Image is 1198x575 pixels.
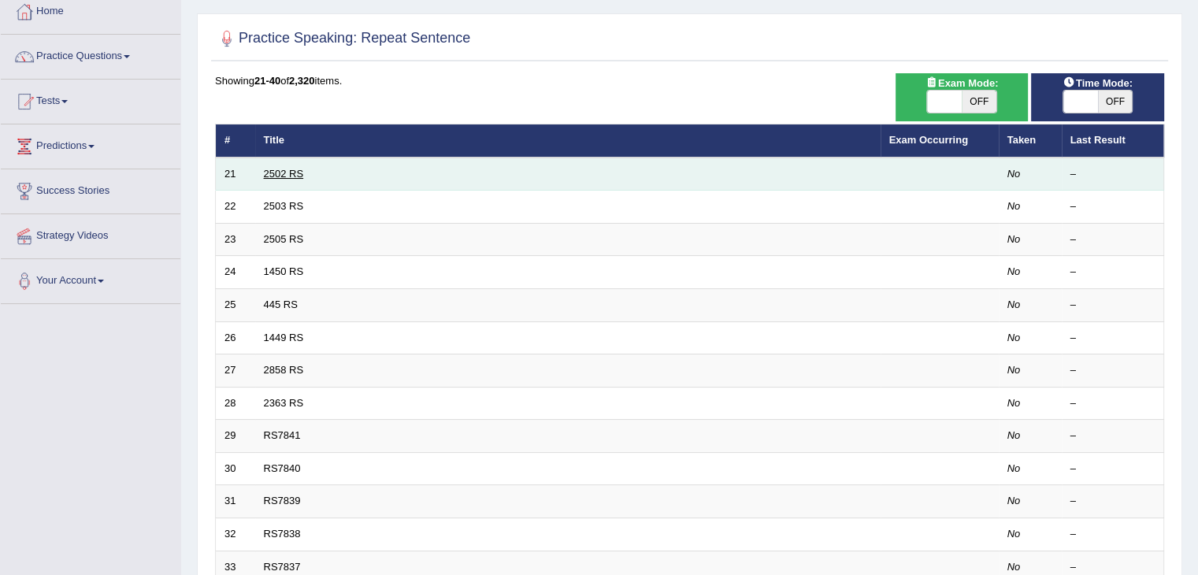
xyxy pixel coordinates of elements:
td: 27 [216,354,255,388]
em: No [1007,332,1021,343]
em: No [1007,168,1021,180]
a: 2502 RS [264,168,304,180]
td: 24 [216,256,255,289]
em: No [1007,561,1021,573]
b: 2,320 [289,75,315,87]
a: RS7839 [264,495,301,506]
td: 21 [216,158,255,191]
a: Predictions [1,124,180,164]
a: Practice Questions [1,35,180,74]
a: Success Stories [1,169,180,209]
span: Time Mode: [1057,75,1139,91]
th: Last Result [1062,124,1164,158]
span: OFF [1098,91,1133,113]
td: 32 [216,517,255,551]
td: 22 [216,191,255,224]
em: No [1007,397,1021,409]
a: 445 RS [264,299,298,310]
div: – [1070,560,1155,575]
em: No [1007,429,1021,441]
div: Show exams occurring in exams [896,73,1029,121]
em: No [1007,364,1021,376]
span: Exam Mode: [919,75,1004,91]
td: 31 [216,485,255,518]
a: 2858 RS [264,364,304,376]
em: No [1007,265,1021,277]
div: – [1070,363,1155,378]
h2: Practice Speaking: Repeat Sentence [215,27,470,50]
a: Your Account [1,259,180,299]
th: Taken [999,124,1062,158]
td: 26 [216,321,255,354]
a: 2503 RS [264,200,304,212]
div: – [1070,494,1155,509]
div: – [1070,462,1155,477]
a: RS7840 [264,462,301,474]
em: No [1007,495,1021,506]
a: RS7841 [264,429,301,441]
a: Strategy Videos [1,214,180,254]
em: No [1007,299,1021,310]
div: – [1070,428,1155,443]
div: – [1070,265,1155,280]
td: 25 [216,289,255,322]
td: 30 [216,452,255,485]
div: – [1070,199,1155,214]
em: No [1007,200,1021,212]
a: Tests [1,80,180,119]
a: 1450 RS [264,265,304,277]
em: No [1007,233,1021,245]
div: – [1070,167,1155,182]
em: No [1007,528,1021,540]
div: – [1070,331,1155,346]
em: No [1007,462,1021,474]
div: – [1070,396,1155,411]
td: 23 [216,223,255,256]
div: – [1070,527,1155,542]
div: – [1070,298,1155,313]
div: Showing of items. [215,73,1164,88]
b: 21-40 [254,75,280,87]
a: 2505 RS [264,233,304,245]
th: Title [255,124,881,158]
a: Exam Occurring [889,134,968,146]
a: 2363 RS [264,397,304,409]
span: OFF [962,91,996,113]
a: RS7837 [264,561,301,573]
a: 1449 RS [264,332,304,343]
td: 28 [216,387,255,420]
td: 29 [216,420,255,453]
th: # [216,124,255,158]
div: – [1070,232,1155,247]
a: RS7838 [264,528,301,540]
